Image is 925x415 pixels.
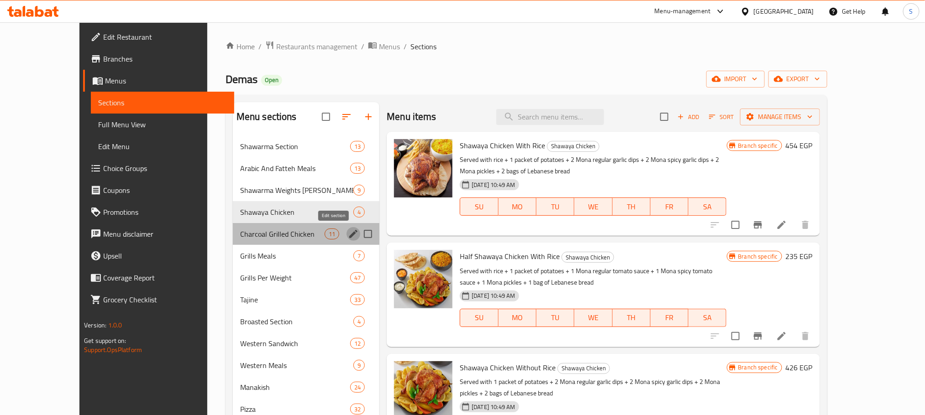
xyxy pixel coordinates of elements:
[91,135,234,157] a: Edit Menu
[368,41,400,52] a: Menus
[83,289,234,311] a: Grocery Checklist
[83,245,234,267] a: Upsell
[240,404,350,415] span: Pizza
[103,31,226,42] span: Edit Restaurant
[688,309,726,327] button: SA
[464,200,494,213] span: SU
[747,214,769,236] button: Branch-specific-item
[616,200,647,213] span: TH
[325,228,339,239] div: items
[240,338,350,349] span: Western Sandwich
[735,141,782,150] span: Branch specific
[613,197,651,216] button: TH
[108,319,122,331] span: 1.0.0
[233,179,379,201] div: Shawarma Weights [PERSON_NAME]9
[240,228,325,239] span: Charcoal Grilled Chicken
[776,73,820,85] span: export
[786,361,813,374] h6: 426 EGP
[240,163,350,174] span: Arabic And Fatteh Meals
[558,363,610,373] span: Shawaya Chicken
[237,110,297,124] h2: Menu sections
[83,70,234,92] a: Menus
[776,331,787,342] a: Edit menu item
[460,197,498,216] button: SU
[651,309,688,327] button: FR
[91,92,234,114] a: Sections
[460,361,556,374] span: Shawaya Chicken Without Rice
[786,250,813,263] h6: 235 EGP
[103,294,226,305] span: Grocery Checklist
[350,294,365,305] div: items
[613,309,651,327] button: TH
[83,223,234,245] a: Menu disclaimer
[233,157,379,179] div: Arabic And Fatteh Meals13
[404,41,407,52] li: /
[105,75,226,86] span: Menus
[735,363,782,372] span: Branch specific
[83,48,234,70] a: Branches
[909,6,913,16] span: S
[709,112,734,122] span: Sort
[261,75,282,86] div: Open
[353,250,365,261] div: items
[692,311,723,324] span: SA
[574,309,612,327] button: WE
[354,208,364,217] span: 4
[562,252,614,263] div: Shawaya Chicken
[468,181,519,189] span: [DATE] 10:49 AM
[468,403,519,411] span: [DATE] 10:49 AM
[703,110,740,124] span: Sort items
[460,376,726,399] p: Served with 1 packet of potatoes + 2 Mona regular garlic dips + 2 Mona spicy garlic dips + 2 Mona...
[776,219,787,230] a: Edit menu item
[540,311,571,324] span: TU
[103,207,226,218] span: Promotions
[499,197,536,216] button: MO
[353,360,365,371] div: items
[233,267,379,289] div: Grills Per Weight47
[84,319,106,331] span: Version:
[240,316,353,327] div: Broasted Section
[240,382,350,393] span: Manakish
[226,69,258,89] span: Demas
[240,185,353,196] div: Shawarma Weights Per Kilo
[786,139,813,152] h6: 454 EGP
[351,274,364,282] span: 47
[351,142,364,151] span: 13
[336,106,357,128] span: Sort sections
[233,289,379,311] div: Tajine33
[233,245,379,267] div: Grills Meals7
[754,6,814,16] div: [GEOGRAPHIC_DATA]
[351,296,364,304] span: 33
[706,71,765,88] button: import
[351,339,364,348] span: 12
[468,291,519,300] span: [DATE] 10:49 AM
[103,163,226,174] span: Choice Groups
[578,200,609,213] span: WE
[240,141,350,152] span: Shawarma Section
[616,311,647,324] span: TH
[354,317,364,326] span: 4
[361,41,364,52] li: /
[726,327,745,346] span: Select to update
[240,360,353,371] span: Western Meals
[233,354,379,376] div: Western Meals9
[578,311,609,324] span: WE
[735,252,782,261] span: Branch specific
[794,214,816,236] button: delete
[350,338,365,349] div: items
[350,141,365,152] div: items
[714,73,757,85] span: import
[103,53,226,64] span: Branches
[240,294,350,305] span: Tajine
[347,227,360,241] button: edit
[258,41,262,52] li: /
[460,309,498,327] button: SU
[688,197,726,216] button: SA
[103,250,226,261] span: Upsell
[460,139,545,152] span: Shawaya Chicken With Rice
